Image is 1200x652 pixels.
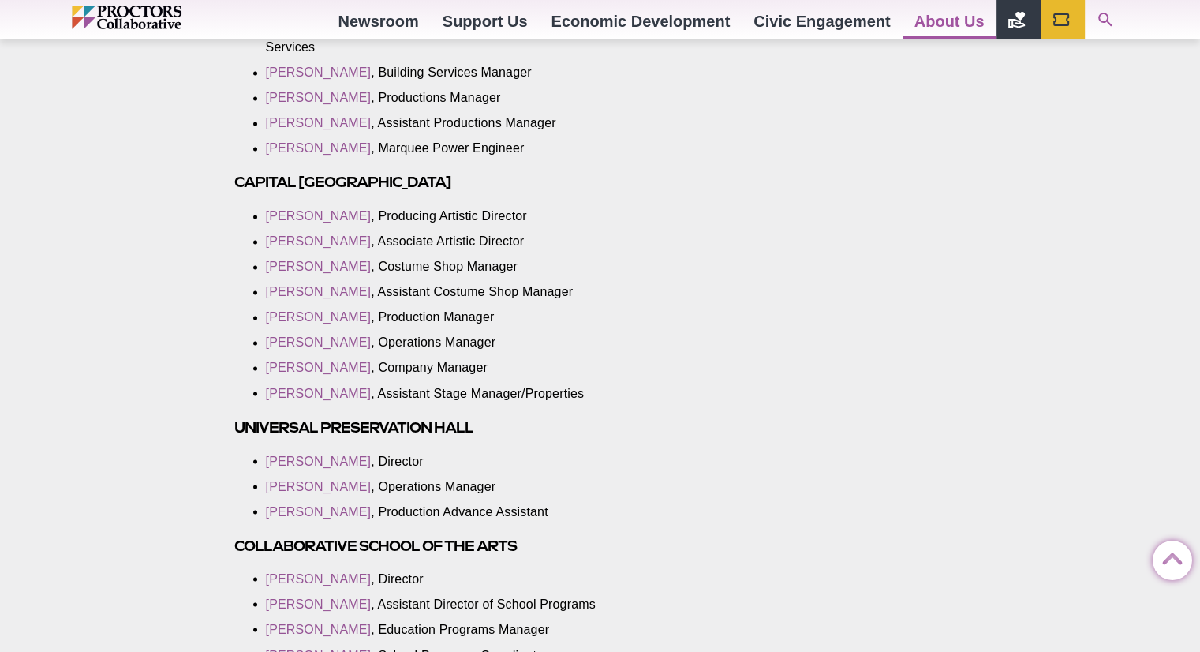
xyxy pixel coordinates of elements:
a: [PERSON_NAME] [266,66,372,79]
li: , Assistant Productions Manager [266,114,675,132]
a: [PERSON_NAME] [266,260,372,273]
a: [PERSON_NAME] [266,386,372,399]
li: , Company Manager [266,359,675,377]
a: [PERSON_NAME] [266,285,372,298]
a: [PERSON_NAME] [266,504,372,518]
a: [PERSON_NAME] [266,622,372,635]
a: [PERSON_NAME] [266,310,372,324]
li: , Costume Shop Manager [266,258,675,275]
li: , Operations Manager [266,478,675,495]
li: , Production Manager [266,309,675,326]
a: [PERSON_NAME] [266,597,372,610]
a: [PERSON_NAME] [266,479,372,493]
a: [PERSON_NAME] [266,116,372,129]
h3: Capital [GEOGRAPHIC_DATA] [234,173,698,191]
a: [PERSON_NAME] [266,571,372,585]
a: [PERSON_NAME] [266,335,372,349]
li: , Assistant Stage Manager/Properties [266,384,675,402]
li: , Productions Manager [266,89,675,107]
li: , Director [266,570,675,587]
a: [PERSON_NAME] [266,361,372,374]
li: , Production Advance Assistant [266,503,675,520]
img: Proctors logo [72,6,249,29]
a: [PERSON_NAME] [266,454,372,467]
a: [PERSON_NAME] [266,141,372,155]
li: , Associate Artistic Director [266,233,675,250]
h3: Universal Preservation Hall [234,418,698,436]
li: , Building Services Manager [266,64,675,81]
a: [PERSON_NAME] [266,209,372,223]
li: , Assistant Director of School Programs [266,595,675,613]
li: , Director [266,452,675,470]
li: , Operations Manager [266,334,675,351]
li: , Education Programs Manager [266,620,675,638]
a: Back to Top [1153,541,1184,573]
a: [PERSON_NAME] [266,91,372,104]
li: , Assistant Costume Shop Manager [266,283,675,301]
li: , Marquee Power Engineer [266,140,675,157]
h3: Collaborative School of the Arts [234,536,698,554]
li: , Producing Artistic Director [266,208,675,225]
a: [PERSON_NAME] [266,234,372,248]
